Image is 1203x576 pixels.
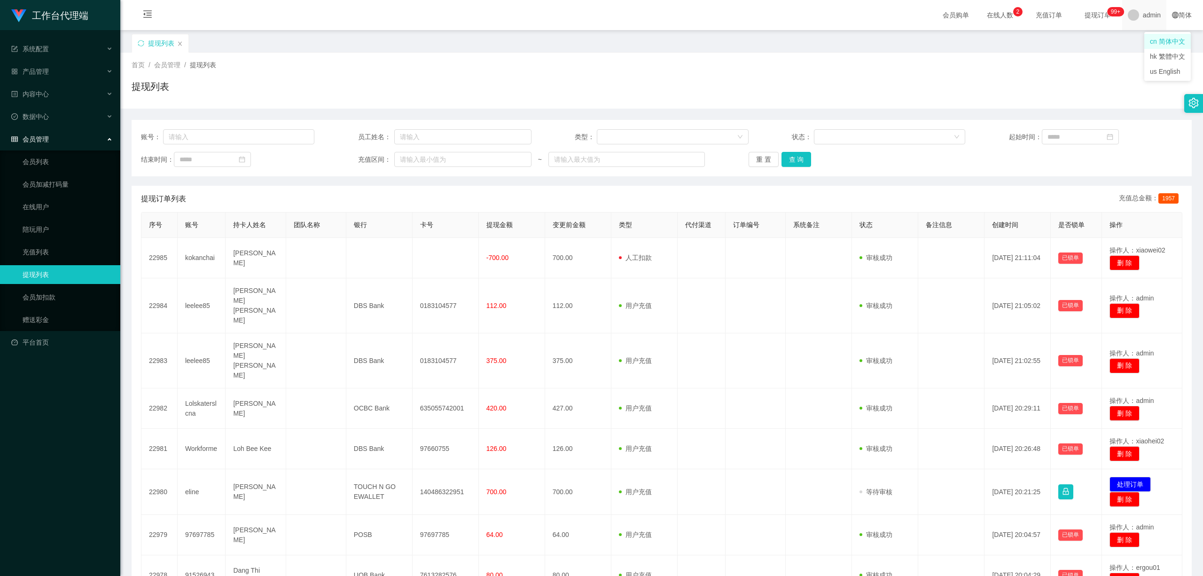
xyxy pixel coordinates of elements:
a: 陪玩用户 [23,220,113,239]
span: 持卡人姓名 [233,221,266,229]
span: 账号： [141,132,163,142]
td: kokanchai [178,238,226,278]
td: [DATE] 20:04:57 [984,515,1051,555]
i: 图标: table [11,136,18,142]
i: 图标: profile [11,91,18,97]
span: 备注信息 [926,221,952,229]
td: 700.00 [545,238,611,278]
input: 请输入 [163,129,315,144]
button: 删 除 [1109,492,1140,507]
td: [PERSON_NAME] [PERSON_NAME] [226,278,286,333]
button: 删 除 [1109,255,1140,270]
button: 重 置 [749,152,779,167]
td: [DATE] 21:11:04 [984,238,1051,278]
button: 已锁单 [1058,443,1083,455]
td: Loh Bee Kee [226,429,286,469]
i: 图标: close [177,41,183,47]
span: 375.00 [486,357,507,364]
h1: 工作台代理端 [32,0,88,31]
input: 请输入最小值为 [394,152,531,167]
span: 在线人数 [982,12,1018,18]
button: 删 除 [1109,406,1140,421]
span: 团队名称 [294,221,320,229]
span: -700.00 [486,254,508,261]
span: 充值订单 [1031,12,1067,18]
span: 结束时间： [141,155,174,165]
button: 处理订单 [1109,477,1151,492]
a: 会员加扣款 [23,288,113,307]
span: 112.00 [486,302,507,309]
span: 状态 [859,221,873,229]
td: 22979 [141,515,178,555]
td: 0183104577 [413,333,479,388]
button: 删 除 [1109,446,1140,461]
div: 提现列表 [148,34,174,52]
span: 会员管理 [154,61,180,69]
span: 审核成功 [859,302,892,309]
td: 97697785 [413,515,479,555]
span: 提现列表 [190,61,216,69]
i: 图标: down [954,134,960,141]
span: 操作人：admin [1109,294,1154,302]
td: 126.00 [545,429,611,469]
i: 图标: sync [138,40,144,47]
span: 操作人：admin [1109,397,1154,404]
span: 员工姓名： [358,132,395,142]
span: 操作人：xiaowei02 [1109,246,1165,254]
span: 账号 [185,221,198,229]
td: 22980 [141,469,178,515]
span: 卡号 [420,221,433,229]
span: 会员管理 [11,135,49,143]
i: 图标: calendar [1107,134,1113,140]
a: 提现列表 [23,265,113,284]
span: 1957 [1158,193,1179,204]
td: 97660755 [413,429,479,469]
span: 内容中心 [11,90,49,98]
span: 用户充值 [619,531,652,538]
button: 删 除 [1109,303,1140,318]
td: eline [178,469,226,515]
i: 图标: down [737,134,743,141]
td: [PERSON_NAME] [226,238,286,278]
span: 起始时间： [1009,132,1042,142]
span: 审核成功 [859,254,892,261]
span: 用户充值 [619,445,652,452]
span: 用户充值 [619,302,652,309]
span: 是否锁单 [1058,221,1085,229]
span: 类型： [575,132,597,142]
span: 操作人：admin [1109,349,1154,357]
span: 审核成功 [859,404,892,412]
a: 会员加减打码量 [23,175,113,194]
span: 序号 [149,221,162,229]
span: 420.00 [486,404,507,412]
span: 人工扣款 [619,254,652,261]
i: 图标: setting [1188,98,1199,108]
td: OCBC Bank [346,388,413,429]
img: logo.9652507e.png [11,9,26,23]
i: 图标: menu-fold [132,0,164,31]
td: [DATE] 20:29:11 [984,388,1051,429]
p: 2 [1016,7,1020,16]
span: 提现金额 [486,221,513,229]
input: 请输入 [394,129,531,144]
span: 代付渠道 [685,221,711,229]
span: 用户充值 [619,404,652,412]
td: 22982 [141,388,178,429]
span: 审核成功 [859,445,892,452]
li: cn 简体中文 [1144,34,1191,49]
td: [PERSON_NAME] [226,515,286,555]
sup: 2 [1013,7,1023,16]
h1: 提现列表 [132,79,169,94]
a: 赠送彩金 [23,310,113,329]
span: 操作人：ergou01 [1109,564,1160,571]
td: [DATE] 21:05:02 [984,278,1051,333]
span: 系统备注 [793,221,820,229]
td: 22985 [141,238,178,278]
div: 充值总金额： [1119,193,1182,205]
td: DBS Bank [346,429,413,469]
input: 请输入最大值为 [548,152,705,167]
span: 系统配置 [11,45,49,53]
i: 图标: global [1172,12,1179,18]
td: [PERSON_NAME] [226,469,286,515]
td: [DATE] 20:26:48 [984,429,1051,469]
